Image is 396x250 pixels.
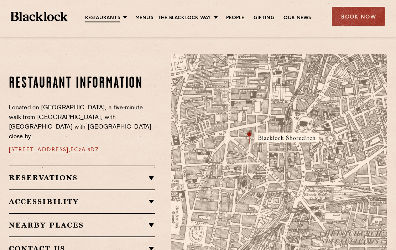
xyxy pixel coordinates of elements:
[71,147,99,153] a: EC2A 3DZ
[85,15,120,22] a: Restaurants
[9,104,155,142] p: Located on [GEOGRAPHIC_DATA], a five-minute walk from [GEOGRAPHIC_DATA], with [GEOGRAPHIC_DATA] w...
[9,174,155,182] h2: Reservations
[283,15,311,22] a: Our News
[135,15,153,22] a: Menus
[9,221,155,230] h2: Nearby Places
[158,15,211,22] a: The Blacklock Way
[9,198,155,206] h2: Accessibility
[11,12,68,21] img: BL_Textured_Logo-footer-cropped.svg
[254,15,274,22] a: Gifting
[9,147,71,153] a: [STREET_ADDRESS],
[332,7,385,26] div: Book Now
[226,15,244,22] a: People
[9,75,155,93] h2: Restaurant Information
